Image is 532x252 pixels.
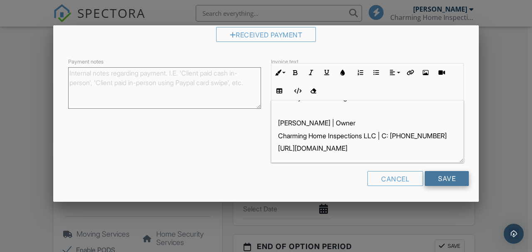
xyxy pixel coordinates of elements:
[216,33,316,41] a: Received Payment
[418,65,433,81] button: Insert Image (Ctrl+P)
[433,65,449,81] button: Insert Video
[386,65,402,81] button: Align
[335,65,350,81] button: Colors
[504,224,524,244] div: Open Intercom Messenger
[303,65,319,81] button: Italic (Ctrl+I)
[368,65,384,81] button: Unordered List
[402,65,418,81] button: Insert Link (Ctrl+K)
[278,131,457,140] p: Charming Home Inspections LLC | C: [PHONE_NUMBER]
[271,83,287,99] button: Insert Table
[216,27,316,42] div: Received Payment
[289,83,305,99] button: Code View
[305,83,321,99] button: Clear Formatting
[367,171,423,186] div: Cancel
[278,144,457,153] p: [URL][DOMAIN_NAME]
[271,65,287,81] button: Inline Style
[319,65,335,81] button: Underline (Ctrl+U)
[271,58,298,66] label: Invoice text
[425,171,469,186] input: Save
[287,65,303,81] button: Bold (Ctrl+B)
[352,65,368,81] button: Ordered List
[68,58,103,66] label: Payment notes
[278,118,457,127] p: [PERSON_NAME] | Owner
